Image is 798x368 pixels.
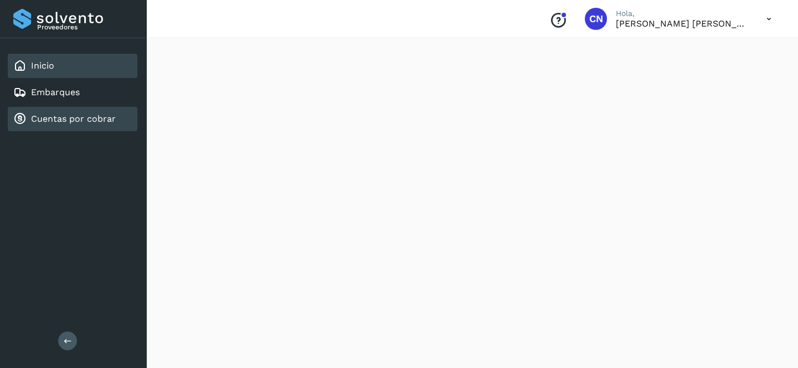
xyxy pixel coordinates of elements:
a: Cuentas por cobrar [31,113,116,124]
a: Inicio [31,60,54,71]
p: Claudia Nohemi González Sánchez [616,18,749,29]
div: Embarques [8,80,137,105]
div: Cuentas por cobrar [8,107,137,131]
a: Embarques [31,87,80,97]
p: Proveedores [37,23,133,31]
div: Inicio [8,54,137,78]
p: Hola, [616,9,749,18]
